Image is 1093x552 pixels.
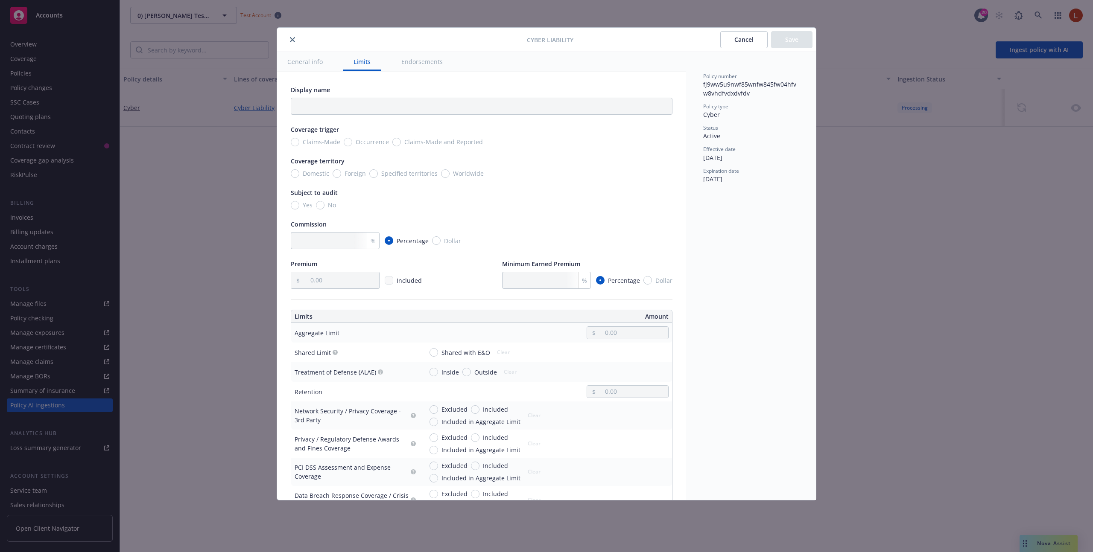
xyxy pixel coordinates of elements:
[430,405,438,414] input: Excluded
[596,276,605,285] input: Percentage
[441,417,520,426] span: Included in Aggregate Limit
[303,137,340,146] span: Claims-Made
[391,52,453,71] button: Endorsements
[720,31,768,48] button: Cancel
[483,461,508,470] span: Included
[291,86,330,94] span: Display name
[291,260,317,268] span: Premium
[291,125,339,134] span: Coverage trigger
[328,200,336,209] span: No
[608,276,640,285] span: Percentage
[295,463,409,481] div: PCI DSS Assessment and Expense Coverage
[441,169,450,178] input: Worldwide
[441,474,520,482] span: Included in Aggregate Limit
[295,348,331,357] div: Shared Limit
[643,276,652,285] input: Dollar
[474,368,497,377] span: Outside
[601,386,668,398] input: 0.00
[471,433,479,442] input: Included
[385,236,393,245] input: Percentage
[392,138,401,146] input: Claims-Made and Reported
[430,368,438,376] input: Inside
[430,474,438,482] input: Included in Aggregate Limit
[333,169,341,178] input: Foreign
[397,276,422,285] span: Included
[483,489,508,498] span: Included
[430,462,438,470] input: Excluded
[655,276,672,285] span: Dollar
[316,201,324,209] input: No
[441,445,520,454] span: Included in Aggregate Limit
[453,169,484,178] span: Worldwide
[471,462,479,470] input: Included
[441,368,459,377] span: Inside
[483,433,508,442] span: Included
[441,433,468,442] span: Excluded
[483,405,508,414] span: Included
[430,433,438,442] input: Excluded
[344,138,352,146] input: Occurrence
[462,368,471,376] input: Outside
[703,80,796,97] span: fj9ww5u9nwf85wnfw845fw04hfvw8vhdfvdxdvfdv
[291,189,338,197] span: Subject to audit
[404,137,483,146] span: Claims-Made and Reported
[381,169,438,178] span: Specified territories
[502,260,580,268] span: Minimum Earned Premium
[441,461,468,470] span: Excluded
[444,236,461,245] span: Dollar
[703,103,728,110] span: Policy type
[430,348,438,357] input: Shared with E&O
[430,418,438,426] input: Included in Aggregate Limit
[371,236,376,245] span: %
[295,368,376,377] div: Treatment of Defense (ALAE)
[601,327,668,339] input: 0.00
[703,167,739,174] span: Expiration date
[527,35,573,44] span: Cyber Liability
[295,435,409,453] div: Privacy / Regulatory Defense Awards and Fines Coverage
[471,490,479,498] input: Included
[295,407,409,424] div: Network Security / Privacy Coverage - 3rd Party
[303,169,329,178] span: Domestic
[703,175,722,183] span: [DATE]
[432,236,441,245] input: Dollar
[291,201,299,209] input: Yes
[703,154,722,162] span: [DATE]
[441,348,490,357] span: Shared with E&O
[295,387,322,396] div: Retention
[356,137,389,146] span: Occurrence
[430,446,438,454] input: Included in Aggregate Limit
[582,276,587,285] span: %
[291,220,327,228] span: Commission
[703,124,718,131] span: Status
[295,328,339,337] div: Aggregate Limit
[397,236,429,245] span: Percentage
[369,169,378,178] input: Specified territories
[291,138,299,146] input: Claims-Made
[703,132,720,140] span: Active
[303,200,313,209] span: Yes
[485,310,672,323] th: Amount
[291,169,299,178] input: Domestic
[703,73,737,80] span: Policy number
[703,110,720,119] span: Cyber
[345,169,366,178] span: Foreign
[277,52,333,71] button: General info
[291,157,345,165] span: Coverage territory
[291,310,444,323] th: Limits
[430,490,438,498] input: Excluded
[343,52,381,71] button: Limits
[441,489,468,498] span: Excluded
[471,405,479,414] input: Included
[305,272,379,288] input: 0.00
[703,145,736,153] span: Effective date
[287,35,298,45] button: close
[295,491,409,509] div: Data Breach Response Coverage / Crisis Management - 1st Party
[441,405,468,414] span: Excluded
